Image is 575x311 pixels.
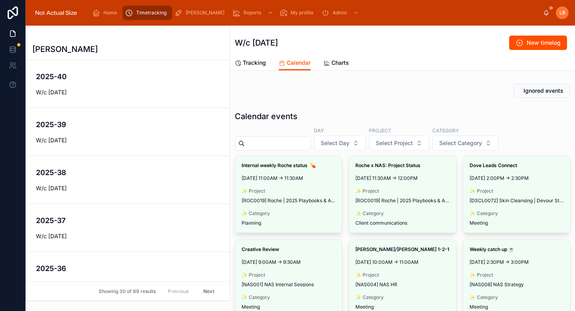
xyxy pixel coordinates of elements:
span: ✨ Category [470,210,563,217]
strong: Roche x NAS: Project Status [355,162,420,168]
button: Select Button [432,136,498,151]
span: ✨ Project [242,188,335,194]
strong: Dove Leads Connect [470,162,517,168]
span: ✨ Project [355,188,449,194]
span: [ROC0019] Roche | 2025 Playbooks & Account Management [355,197,449,204]
span: ✨ Project [242,272,335,278]
a: Charts [323,56,349,72]
button: Select Button [369,136,429,151]
span: Select Day [321,139,349,147]
h1: [PERSON_NAME] [32,44,98,55]
h1: Calendar events [235,111,297,122]
a: 2025-36W/c [DATE] [26,252,230,300]
label: Project [369,127,391,134]
span: Meeting [242,304,260,310]
a: 2025-37W/c [DATE] [26,204,230,252]
button: Select Button [314,136,366,151]
a: Admin [319,6,363,20]
span: Meeting [355,304,374,310]
span: [DATE] 9:00AM → 9:30AM [242,259,335,265]
a: Timetracking [123,6,172,20]
button: Ignored events [514,84,570,98]
h4: 2025-40 [36,71,220,82]
span: Showing 30 of 89 results [99,288,156,295]
span: Planning [242,220,261,226]
a: Tracking [235,56,266,72]
span: W/c [DATE] [36,88,220,96]
label: Category [432,127,459,134]
span: Select Category [439,139,482,147]
span: Meeting [470,220,488,226]
span: [NAS001] NAS Internal Sessions [242,281,314,288]
span: Reports [244,10,261,16]
span: ✨ Project [470,272,563,278]
strong: Weekly catch up ☕️ [470,246,514,252]
span: My profile [291,10,313,16]
span: [NAS004] NAS HR [355,281,397,288]
span: LB [559,10,565,16]
span: [DATE] 11:30AM → 12:00PM [355,175,449,181]
span: [DATE] 2:00PM → 2:30PM [470,175,563,181]
h1: W/c [DATE] [235,37,278,48]
span: Calendar [287,59,311,67]
a: Reports [230,6,277,20]
span: [DATE] 2:30PM → 3:00PM [470,259,563,265]
a: 2025-39W/c [DATE] [26,108,230,156]
span: Home [103,10,117,16]
label: Day [314,127,324,134]
span: W/c [DATE] [36,184,220,192]
span: Meeting [470,304,488,310]
a: [PERSON_NAME] [172,6,230,20]
strong: [PERSON_NAME]/[PERSON_NAME] 1-2-1 [355,246,449,252]
a: 2025-38W/c [DATE] [26,156,230,204]
span: Charts [331,59,349,67]
span: ✨ Category [470,294,563,301]
span: [DATE] 10:00AM → 11:00AM [355,259,449,265]
span: [DATE] 11:00AM → 11:30AM [242,175,335,181]
span: W/c [DATE] [36,280,220,288]
a: My profile [277,6,319,20]
span: [PERSON_NAME] [186,10,224,16]
span: ✨ Project [355,272,449,278]
strong: Internal weekly Roche status 💊 [242,162,316,168]
span: ✨ Category [242,294,335,301]
strong: Creative Review [242,246,279,252]
button: Next [198,285,220,297]
span: Timetracking [136,10,167,16]
span: ✨ Project [470,188,563,194]
span: Tracking [243,59,266,67]
span: [ROC0019] Roche | 2025 Playbooks & Account Management [242,197,335,204]
img: App logo [32,6,80,19]
a: Home [90,6,123,20]
h4: 2025-36 [36,263,220,274]
span: ✨ Category [242,210,335,217]
div: scrollable content [87,4,543,22]
span: [NAS008] NAS Strategy [470,281,524,288]
h4: 2025-37 [36,215,220,226]
span: ✨ Category [355,294,449,301]
span: Select Project [376,139,413,147]
span: New timelog [527,39,561,47]
span: ✨ Category [355,210,449,217]
span: Ignored events [523,87,563,95]
h4: 2025-39 [36,119,220,130]
span: [DSCL0072] Skin Cleansing | Devour Strategy & Creative Planning | Paid Campaign [470,197,563,204]
a: Calendar [279,56,311,71]
span: Admin [333,10,347,16]
span: W/c [DATE] [36,232,220,240]
h4: 2025-38 [36,167,220,178]
button: New timelog [509,36,567,50]
span: Client communications [355,220,407,226]
a: 2025-40W/c [DATE] [26,60,230,108]
span: W/c [DATE] [36,136,220,144]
